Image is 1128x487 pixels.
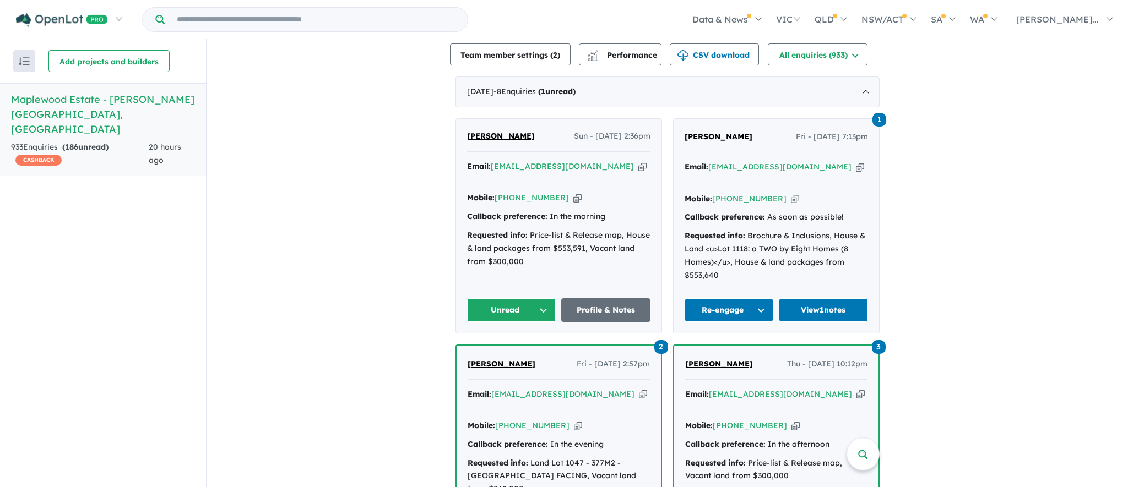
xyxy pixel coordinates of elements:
[685,211,868,224] div: As soon as possible!
[654,340,668,354] span: 2
[654,338,668,353] a: 2
[468,359,535,369] span: [PERSON_NAME]
[872,113,886,127] span: 1
[467,131,535,141] span: [PERSON_NAME]
[11,92,195,136] h5: Maplewood Estate - [PERSON_NAME][GEOGRAPHIC_DATA] , [GEOGRAPHIC_DATA]
[495,193,569,203] a: [PHONE_NUMBER]
[685,457,867,483] div: Price-list & Release map, Vacant land from $300,000
[149,142,181,165] span: 20 hours ago
[579,43,661,65] button: Performance
[588,54,599,61] img: bar-chart.svg
[573,192,582,204] button: Copy
[62,142,109,152] strong: ( unread)
[468,458,528,468] strong: Requested info:
[467,161,491,171] strong: Email:
[685,458,746,468] strong: Requested info:
[708,162,852,172] a: [EMAIL_ADDRESS][DOMAIN_NAME]
[709,389,852,399] a: [EMAIL_ADDRESS][DOMAIN_NAME]
[553,50,557,60] span: 2
[685,358,753,371] a: [PERSON_NAME]
[872,112,886,127] a: 1
[713,420,787,430] a: [PHONE_NUMBER]
[450,43,571,65] button: Team member settings (2)
[639,388,647,400] button: Copy
[768,43,867,65] button: All enquiries (933)
[685,162,708,172] strong: Email:
[467,130,535,143] a: [PERSON_NAME]
[638,161,647,172] button: Copy
[468,389,491,399] strong: Email:
[493,86,576,96] span: - 8 Enquir ies
[685,420,713,430] strong: Mobile:
[856,388,865,400] button: Copy
[670,43,759,65] button: CSV download
[19,57,30,65] img: sort.svg
[468,358,535,371] a: [PERSON_NAME]
[16,13,108,27] img: Openlot PRO Logo White
[872,340,886,354] span: 3
[685,194,712,204] strong: Mobile:
[588,50,598,56] img: line-chart.svg
[467,298,556,322] button: Unread
[467,193,495,203] strong: Mobile:
[791,193,799,205] button: Copy
[561,298,650,322] a: Profile & Notes
[685,212,765,222] strong: Callback preference:
[541,86,545,96] span: 1
[685,359,753,369] span: [PERSON_NAME]
[48,50,170,72] button: Add projects and builders
[467,229,650,268] div: Price-list & Release map, House & land packages from $553,591, Vacant land from $300,000
[685,130,752,144] a: [PERSON_NAME]
[872,338,886,353] a: 3
[15,155,62,166] span: CASHBACK
[589,50,657,60] span: Performance
[574,130,650,143] span: Sun - [DATE] 2:36pm
[779,298,868,322] a: View1notes
[468,439,548,449] strong: Callback preference:
[455,76,880,107] div: [DATE]
[712,194,787,204] a: [PHONE_NUMBER]
[467,210,650,223] div: In the morning
[685,231,745,240] strong: Requested info:
[467,230,528,240] strong: Requested info:
[685,439,766,449] strong: Callback preference:
[538,86,576,96] strong: ( unread)
[685,298,774,322] button: Re-engage
[65,142,78,152] span: 186
[787,358,867,371] span: Thu - [DATE] 10:12pm
[685,229,868,282] div: Brochure & Inclusions, House & Land <u>Lot 1118: a TWO by Eight Homes (8 Homes)</u>, House & land...
[495,420,570,430] a: [PHONE_NUMBER]
[11,141,149,167] div: 933 Enquir ies
[685,389,709,399] strong: Email:
[468,438,650,451] div: In the evening
[1016,14,1099,25] span: [PERSON_NAME]...
[491,161,634,171] a: [EMAIL_ADDRESS][DOMAIN_NAME]
[791,420,800,431] button: Copy
[491,389,634,399] a: [EMAIL_ADDRESS][DOMAIN_NAME]
[167,8,465,31] input: Try estate name, suburb, builder or developer
[677,50,688,61] img: download icon
[796,130,868,144] span: Fri - [DATE] 7:13pm
[467,211,547,221] strong: Callback preference:
[574,420,582,431] button: Copy
[685,438,867,451] div: In the afternoon
[468,420,495,430] strong: Mobile:
[856,161,864,173] button: Copy
[685,132,752,141] span: [PERSON_NAME]
[577,358,650,371] span: Fri - [DATE] 2:57pm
